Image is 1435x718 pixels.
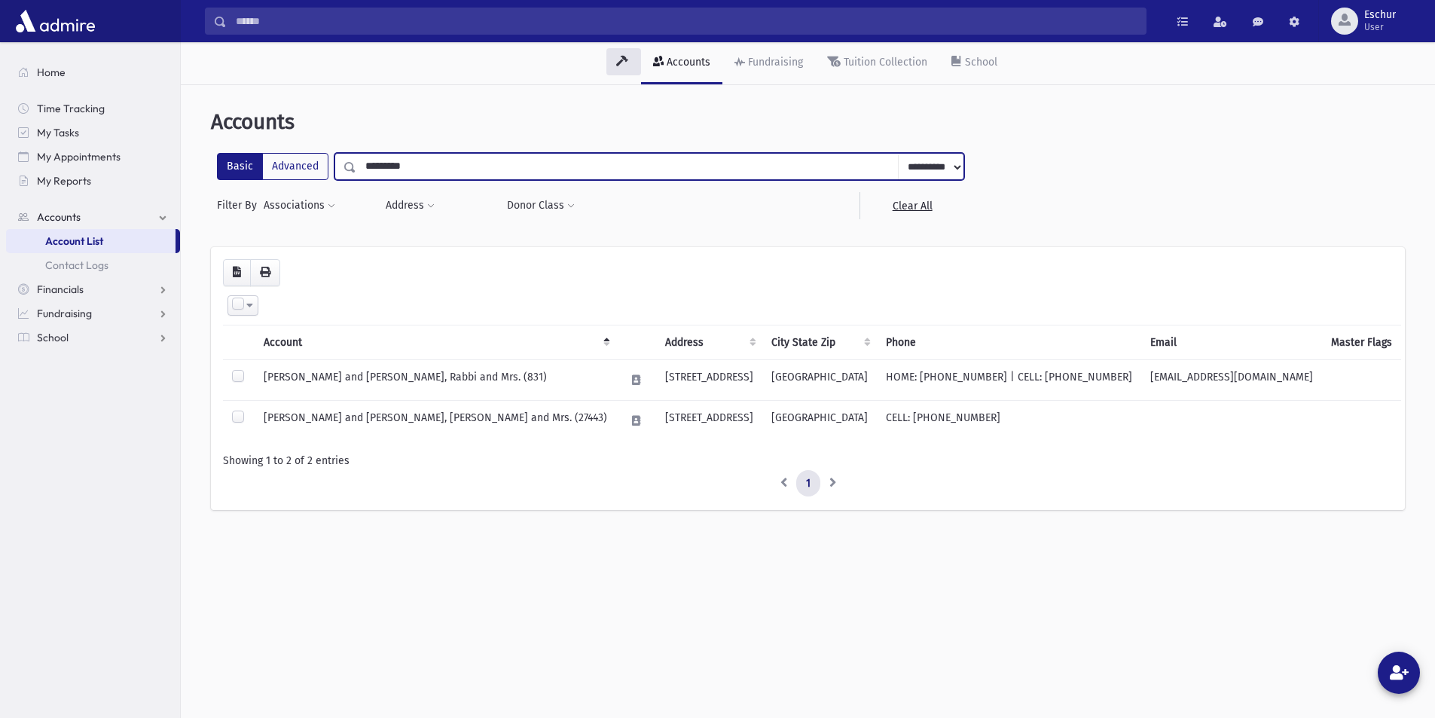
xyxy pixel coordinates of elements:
span: School [37,331,69,344]
span: Home [37,66,66,79]
label: Advanced [262,153,328,180]
td: CELL: [PHONE_NUMBER] [877,400,1141,441]
a: My Tasks [6,121,180,145]
a: Clear All [859,192,964,219]
span: Fundraising [37,307,92,320]
a: Tuition Collection [815,42,939,84]
span: My Reports [37,174,91,188]
a: Fundraising [6,301,180,325]
td: [PERSON_NAME] and [PERSON_NAME], Rabbi and Mrs. (831) [255,359,616,400]
a: School [6,325,180,350]
span: Account List [45,234,103,248]
div: School [962,56,997,69]
th: Phone [877,325,1141,359]
span: Accounts [37,210,81,224]
td: [GEOGRAPHIC_DATA] [762,359,877,400]
button: Address [385,192,435,219]
img: AdmirePro [12,6,99,36]
td: [GEOGRAPHIC_DATA] [762,400,877,441]
div: Tuition Collection [841,56,927,69]
td: [STREET_ADDRESS] [656,400,762,441]
th: Email [1141,325,1322,359]
a: Accounts [6,205,180,229]
a: Financials [6,277,180,301]
div: Fundraising [745,56,803,69]
button: Associations [263,192,336,219]
span: My Appointments [37,150,121,163]
span: Contact Logs [45,258,108,272]
span: Eschur [1364,9,1396,21]
th: City State Zip : activate to sort column ascending [762,325,877,359]
a: Contact Logs [6,253,180,277]
td: [STREET_ADDRESS] [656,359,762,400]
a: School [939,42,1009,84]
button: CSV [223,259,251,286]
button: Donor Class [506,192,576,219]
th: Address : activate to sort column ascending [656,325,762,359]
a: Time Tracking [6,96,180,121]
label: Basic [217,153,263,180]
span: User [1364,21,1396,33]
button: Print [250,259,280,286]
div: Accounts [664,56,710,69]
a: 1 [796,470,820,497]
td: [PERSON_NAME] and [PERSON_NAME], [PERSON_NAME] and Mrs. (27443) [255,400,616,441]
div: FilterModes [217,153,328,180]
span: Financials [37,283,84,296]
span: My Tasks [37,126,79,139]
input: Search [227,8,1146,35]
a: Home [6,60,180,84]
a: Fundraising [722,42,815,84]
a: My Appointments [6,145,180,169]
span: Filter By [217,197,263,213]
a: Accounts [641,42,722,84]
div: Showing 1 to 2 of 2 entries [223,453,1393,469]
td: HOME: [PHONE_NUMBER] | CELL: [PHONE_NUMBER] [877,359,1141,400]
a: My Reports [6,169,180,193]
span: Accounts [211,109,295,134]
td: [EMAIL_ADDRESS][DOMAIN_NAME] [1141,359,1322,400]
th: Master Flags [1322,325,1401,359]
span: Time Tracking [37,102,105,115]
a: Account List [6,229,176,253]
th: Account: activate to sort column descending [255,325,616,359]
